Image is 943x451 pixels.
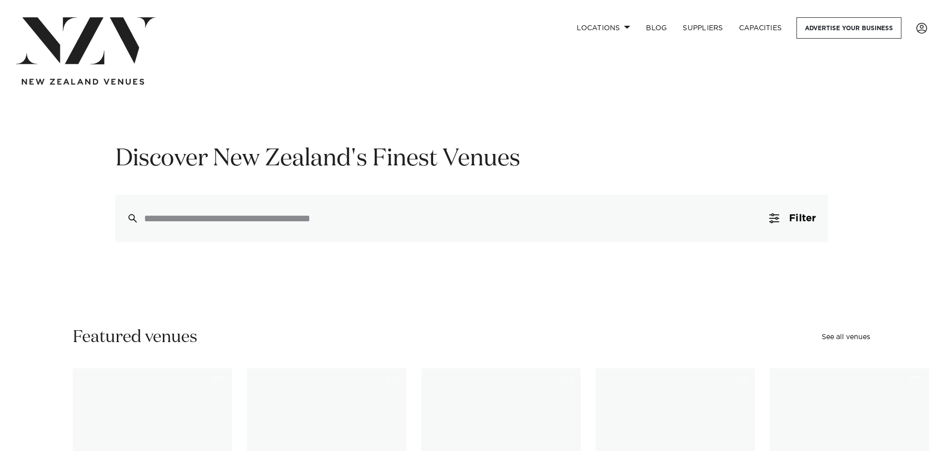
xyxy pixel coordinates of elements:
span: Filter [789,213,816,223]
button: Filter [757,195,828,242]
a: Locations [569,17,638,39]
img: nzv-logo.png [16,17,156,64]
a: See all venues [822,334,870,341]
a: BLOG [638,17,675,39]
h2: Featured venues [73,326,198,349]
img: new-zealand-venues-text.png [22,79,144,85]
a: Advertise your business [796,17,901,39]
a: SUPPLIERS [675,17,731,39]
h1: Discover New Zealand's Finest Venues [115,144,828,175]
a: Capacities [731,17,790,39]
